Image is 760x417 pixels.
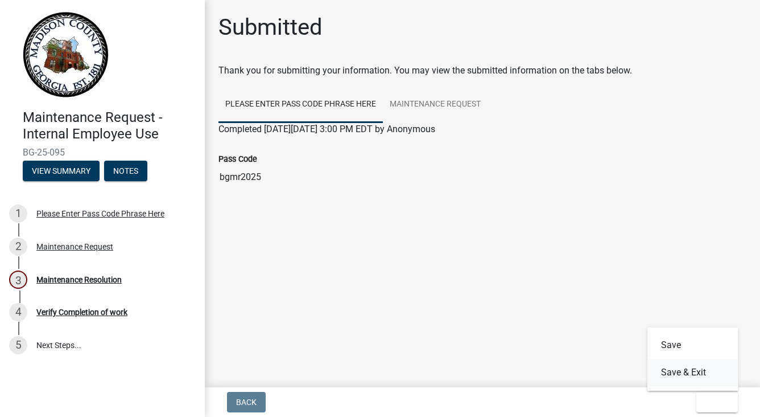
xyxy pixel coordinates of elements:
[9,336,27,354] div: 5
[218,87,383,123] a: Please Enter Pass Code Phrase Here
[23,12,109,97] img: Madison County, Georgia
[104,167,147,176] wm-modal-confirm: Notes
[383,87,488,123] a: Maintenance Request
[23,167,100,176] wm-modal-confirm: Summary
[36,243,113,251] div: Maintenance Request
[9,271,27,289] div: 3
[36,276,122,284] div: Maintenance Resolution
[236,398,257,407] span: Back
[218,124,435,134] span: Completed [DATE][DATE] 3:00 PM EDT by Anonymous
[218,156,257,163] label: Pass Code
[705,398,722,407] span: Exit
[23,109,196,142] h4: Maintenance Request - Internal Employee Use
[9,303,27,321] div: 4
[23,161,100,181] button: View Summary
[647,359,738,386] button: Save & Exit
[647,332,738,359] button: Save
[9,238,27,256] div: 2
[218,14,323,41] h1: Submitted
[36,308,127,316] div: Verify Completion of work
[9,205,27,223] div: 1
[696,392,738,412] button: Exit
[23,147,182,158] span: BG-25-095
[647,327,738,391] div: Exit
[227,392,266,412] button: Back
[104,161,147,181] button: Notes
[218,64,746,77] div: Thank you for submitting your information. You may view the submitted information on the tabs below.
[36,210,164,218] div: Please Enter Pass Code Phrase Here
